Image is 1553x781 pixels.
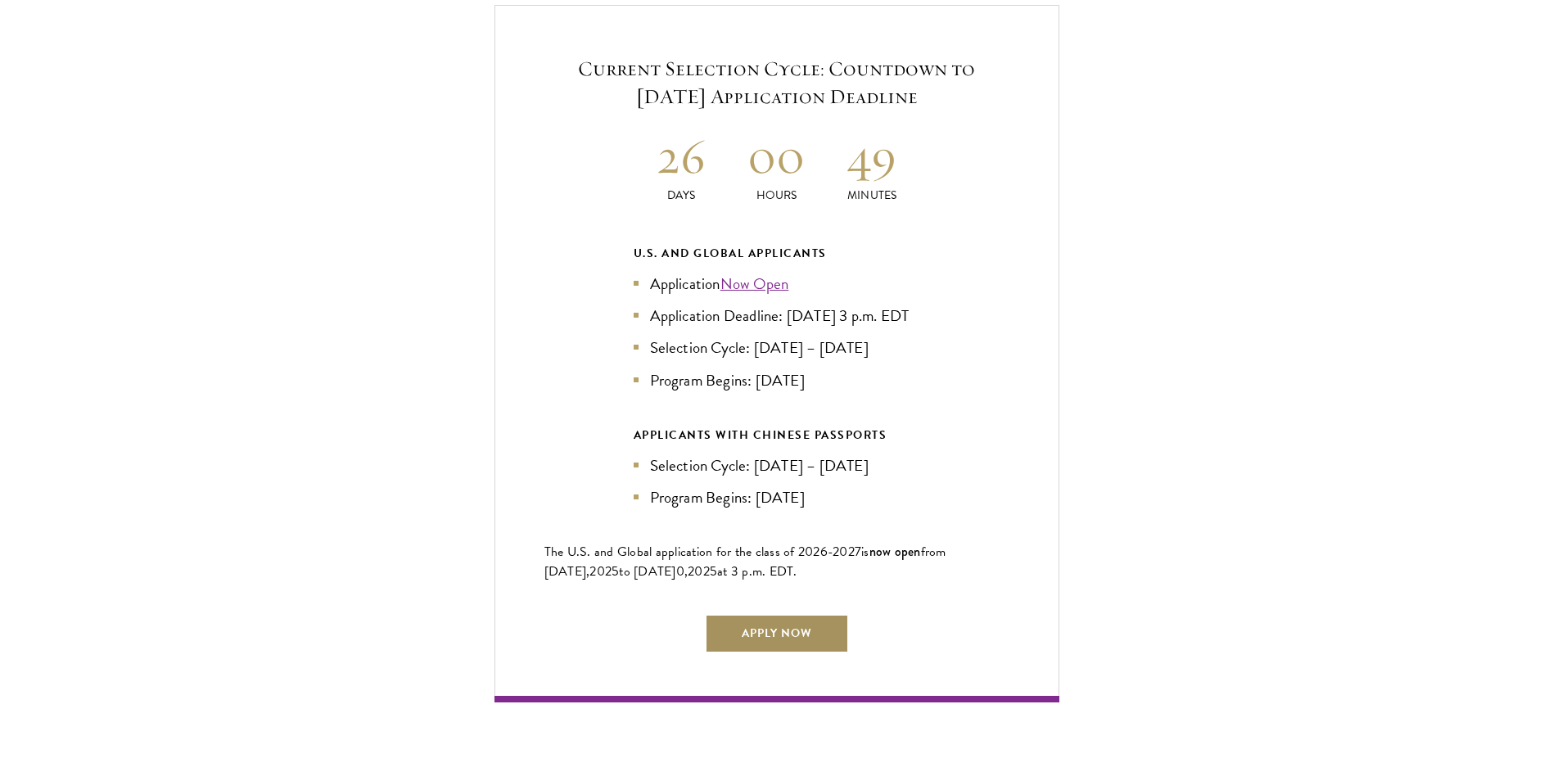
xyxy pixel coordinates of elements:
h2: 49 [824,125,920,187]
span: now open [869,542,921,561]
li: Application Deadline: [DATE] 3 p.m. EDT [634,304,920,327]
div: U.S. and Global Applicants [634,243,920,264]
span: 5 [612,562,619,581]
span: to [DATE] [619,562,675,581]
span: 0 [676,562,684,581]
h2: 00 [729,125,824,187]
li: Selection Cycle: [DATE] – [DATE] [634,454,920,477]
p: Minutes [824,187,920,204]
p: Days [634,187,729,204]
li: Application [634,272,920,296]
span: at 3 p.m. EDT. [717,562,797,581]
span: from [DATE], [544,542,946,581]
span: The U.S. and Global application for the class of 202 [544,542,820,562]
h5: Current Selection Cycle: Countdown to [DATE] Application Deadline [544,55,1009,111]
li: Program Begins: [DATE] [634,368,920,392]
span: 202 [589,562,612,581]
a: Now Open [720,272,789,296]
a: Apply Now [705,614,849,653]
span: , [684,562,688,581]
span: is [861,542,869,562]
span: -202 [828,542,855,562]
span: 5 [710,562,717,581]
li: Program Begins: [DATE] [634,485,920,509]
div: APPLICANTS WITH CHINESE PASSPORTS [634,425,920,445]
p: Hours [729,187,824,204]
span: 6 [820,542,828,562]
h2: 26 [634,125,729,187]
li: Selection Cycle: [DATE] – [DATE] [634,336,920,359]
span: 7 [855,542,861,562]
span: 202 [688,562,710,581]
